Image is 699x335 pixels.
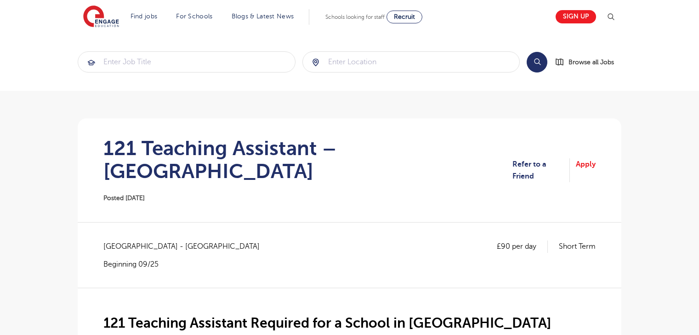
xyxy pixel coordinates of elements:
[103,195,145,201] span: Posted [DATE]
[556,10,596,23] a: Sign up
[232,13,294,20] a: Blogs & Latest News
[103,259,269,269] p: Beginning 09/25
[83,6,119,28] img: Engage Education
[325,14,385,20] span: Schools looking for staff
[103,137,512,183] h1: 121 Teaching Assistant – [GEOGRAPHIC_DATA]
[131,13,158,20] a: Find jobs
[394,13,415,20] span: Recruit
[555,57,621,67] a: Browse all Jobs
[497,240,548,252] p: £90 per day
[386,11,422,23] a: Recruit
[302,51,520,73] div: Submit
[559,240,596,252] p: Short Term
[303,52,520,72] input: Submit
[176,13,212,20] a: For Schools
[78,52,295,72] input: Submit
[78,51,296,73] div: Submit
[568,57,614,67] span: Browse all Jobs
[103,315,596,331] h2: 121 Teaching Assistant Required for a School in [GEOGRAPHIC_DATA]
[512,158,570,183] a: Refer to a Friend
[103,240,269,252] span: [GEOGRAPHIC_DATA] - [GEOGRAPHIC_DATA]
[576,158,596,183] a: Apply
[527,52,547,73] button: Search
